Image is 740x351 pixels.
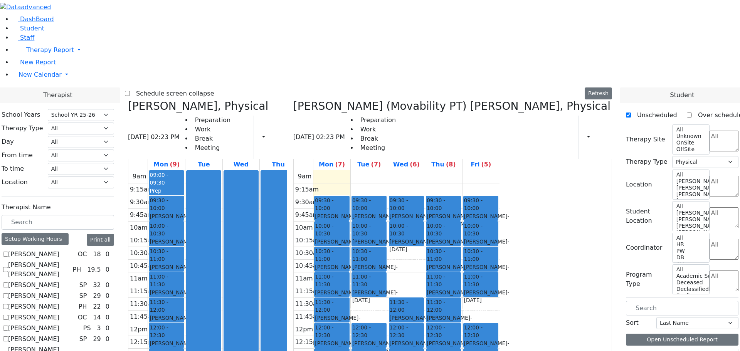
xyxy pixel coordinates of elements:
[676,279,705,286] option: Deceased
[315,196,348,212] span: 09:30 - 10:00
[20,25,44,32] span: Student
[86,265,103,274] div: 19.5
[2,110,40,119] label: School Years
[128,287,159,296] div: 11:15am
[128,312,159,321] div: 11:45am
[464,212,498,228] div: [PERSON_NAME]
[464,238,510,252] span: - [DATE]
[352,273,386,289] span: 11:00 - 11:30
[464,289,510,303] span: - [DATE]
[150,273,183,289] span: 11:00 - 11:30
[317,159,346,170] a: August 18, 2025
[464,273,498,289] span: 11:00 - 11:30
[390,298,423,314] span: 11:30 - 12:00
[427,273,460,289] span: 11:00 - 11:30
[315,212,348,228] div: [PERSON_NAME]
[464,324,498,339] span: 12:00 - 12:30
[585,87,612,99] button: Refresh
[676,146,705,153] option: OffSite
[357,125,396,134] li: Work
[371,160,381,169] label: (7)
[427,315,472,329] span: - [DATE]
[128,249,159,258] div: 10:30am
[8,313,59,322] label: [PERSON_NAME]
[150,172,168,186] span: 09:00 - 09:30
[390,196,423,212] span: 09:30 - 10:00
[427,247,460,263] span: 10:30 - 11:00
[676,235,705,241] option: All
[150,247,183,263] span: 10:30 - 11:00
[352,238,386,254] div: [PERSON_NAME]
[607,131,612,143] div: Delete
[352,247,386,263] span: 10:30 - 11:00
[128,223,149,232] div: 10am
[128,198,155,207] div: 9:30am
[676,254,705,261] option: DB
[626,180,652,189] label: Location
[464,247,498,263] span: 10:30 - 11:00
[410,160,420,169] label: (6)
[352,196,386,212] span: 09:30 - 10:00
[676,229,705,236] option: [PERSON_NAME] 2
[357,116,396,125] li: Preparation
[150,324,183,339] span: 12:00 - 12:30
[390,314,423,330] div: [PERSON_NAME]
[150,298,183,314] span: 11:30 - 12:00
[2,137,14,146] label: Day
[464,263,498,279] div: [PERSON_NAME]
[294,274,314,283] div: 11am
[294,312,325,321] div: 11:45am
[104,334,111,344] div: 0
[427,212,460,236] div: [PERSON_NAME] [PERSON_NAME]
[294,236,325,245] div: 10:15am
[80,324,94,333] div: PS
[192,116,230,125] li: Preparation
[710,239,738,260] textarea: Search
[294,261,325,270] div: 10:45am
[91,280,102,290] div: 32
[676,286,705,292] option: Declassified
[294,223,314,232] div: 10am
[464,289,498,304] div: [PERSON_NAME]
[150,314,183,330] div: [PERSON_NAME]
[96,324,103,333] div: 3
[75,313,90,322] div: OC
[427,196,460,212] span: 09:30 - 10:00
[352,289,386,304] div: [PERSON_NAME]
[315,324,348,339] span: 12:00 - 12:30
[390,212,423,228] div: [PERSON_NAME]
[2,151,33,160] label: From time
[710,131,738,151] textarea: Search
[270,159,286,170] a: August 21, 2025
[104,302,111,311] div: 0
[710,270,738,291] textarea: Search
[104,313,111,322] div: 0
[76,302,90,311] div: PH
[352,222,386,238] span: 10:00 - 10:30
[357,143,396,153] li: Meeting
[128,299,159,309] div: 11:30am
[192,143,230,153] li: Meeting
[91,313,102,322] div: 14
[91,334,102,344] div: 29
[20,34,34,41] span: Staff
[294,299,325,309] div: 11:30am
[676,248,705,254] option: PW
[294,198,320,207] div: 9:30am
[676,216,705,223] option: [PERSON_NAME] 4
[104,324,111,333] div: 0
[430,159,457,170] a: August 21, 2025
[315,314,348,330] div: [PERSON_NAME]
[626,334,738,346] button: Open Unscheduled Report
[335,160,345,169] label: (7)
[8,280,59,290] label: [PERSON_NAME]
[170,160,180,169] label: (9)
[91,291,102,301] div: 29
[131,172,148,181] div: 9am
[296,172,313,181] div: 9am
[26,46,74,54] span: Therapy Report
[128,185,155,194] div: 9:15am
[676,241,705,248] option: HR
[91,250,102,259] div: 18
[150,263,183,279] div: [PERSON_NAME]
